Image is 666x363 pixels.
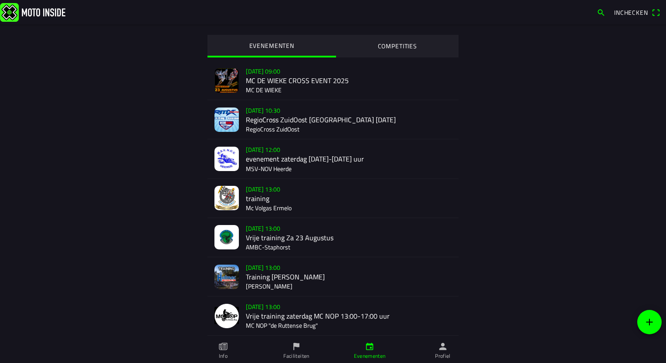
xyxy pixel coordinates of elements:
a: [DATE] 09:00MC DE WIEKE CROSS EVENT 2025MC DE WIEKE [207,61,459,100]
a: [DATE] 13:00Vrije training Za 23 AugustusAMBC-Staphorst [207,218,459,257]
img: CumXQZzcdmhWnmEhYrXpuWmwL1CF3yfMHlVlZmKJ.jpg [214,108,239,132]
a: [DATE] 13:00Vrije training zaterdag MC NOP 13:00-17:00 uurMC NOP "de Ruttense Brug" [207,296,459,336]
ion-segment-button: COMPETITIES [336,35,459,57]
ion-segment-button: EVENEMENTEN [207,35,336,57]
ion-label: Faciliteiten [283,352,309,360]
a: [DATE] 12:00evenement zaterdag [DATE]-[DATE] uurMSV-NOV Heerde [207,139,459,178]
ion-icon: flag [292,342,301,351]
ion-icon: person [438,342,448,351]
ion-icon: add [644,317,655,327]
a: Incheckenqr scanner [610,5,664,20]
span: Inchecken [614,8,648,17]
ion-label: Evenementen [354,352,386,360]
img: NjdwpvkGicnr6oC83998ZTDUeXJJ29cK9cmzxz8K.png [214,304,239,328]
img: N3lxsS6Zhak3ei5Q5MtyPEvjHqMuKUUTBqHB2i4g.png [214,265,239,289]
ion-label: Profiel [435,352,451,360]
ion-label: Info [219,352,228,360]
img: Pjtz7fmzzjkOnFh8SsnFE7DtoUfWTWzWaYyTIWMb.jpg [214,186,239,210]
img: guWb0P1XhtsYapbpdwNZhAwCJt4eZ7D5Jg6d3Yok.jpg [214,147,239,171]
a: search [592,5,610,20]
img: t7fnKicc1oua0hfKMZR76Q8JJTtnBpYf91yRQPdg.jpg [214,68,239,93]
a: [DATE] 13:00Training [PERSON_NAME][PERSON_NAME] [207,257,459,296]
ion-icon: paper [218,342,228,351]
ion-icon: calendar [365,342,374,351]
a: [DATE] 10:30RegioCross ZuidOost [GEOGRAPHIC_DATA] [DATE]RegioCross ZuidOost [207,100,459,139]
a: [DATE] 13:00trainingMc Volgas Ermelo [207,179,459,218]
img: LHdt34qjO8I1ikqy75xviT6zvODe0JOmFLV3W9KQ.jpeg [214,225,239,249]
